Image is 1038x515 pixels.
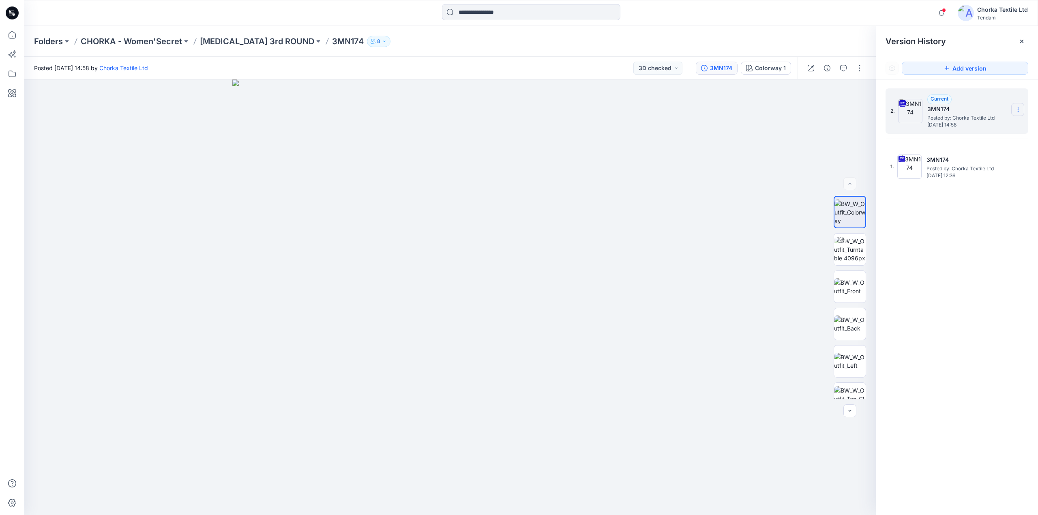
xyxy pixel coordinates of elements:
img: BW_W_Outfit_Front [834,278,866,295]
img: BW_W_Outfit_Colorway [834,200,865,225]
div: 3MN174 [710,64,732,73]
img: BW_W_Outfit_Left [834,353,866,370]
span: [DATE] 12:36 [926,173,1008,178]
button: Show Hidden Versions [886,62,899,75]
p: 8 [377,37,380,46]
a: Chorka Textile Ltd [99,64,148,71]
button: Colorway 1 [741,62,791,75]
a: CHORKA - Women'Secret [81,36,182,47]
button: 8 [367,36,390,47]
span: Version History [886,36,946,46]
a: Folders [34,36,63,47]
span: Posted by: Chorka Textile Ltd [926,165,1008,173]
button: Close [1019,38,1025,45]
div: Colorway 1 [755,64,786,73]
button: Add version [902,62,1028,75]
img: avatar [958,5,974,21]
span: 2. [890,107,895,115]
button: Details [821,62,834,75]
span: Posted [DATE] 14:58 by [34,64,148,72]
button: 3MN174 [696,62,738,75]
a: [MEDICAL_DATA] 3rd ROUND [200,36,314,47]
p: 3MN174 [332,36,364,47]
h5: 3MN174 [927,104,1008,114]
div: Tendam [977,15,1028,21]
img: 3MN174 [897,154,922,179]
span: Current [931,96,948,102]
img: 3MN174 [898,99,922,123]
span: 1. [890,163,894,170]
span: Posted by: Chorka Textile Ltd [927,114,1008,122]
img: BW_W_Outfit_Back [834,315,866,333]
h5: 3MN174 [926,155,1008,165]
span: [DATE] 14:58 [927,122,1008,128]
img: BW_W_Outfit_Turntable 4096px [834,237,866,262]
img: BW_W_Outfit_Top_CloseUp [834,386,866,412]
div: Chorka Textile Ltd [977,5,1028,15]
